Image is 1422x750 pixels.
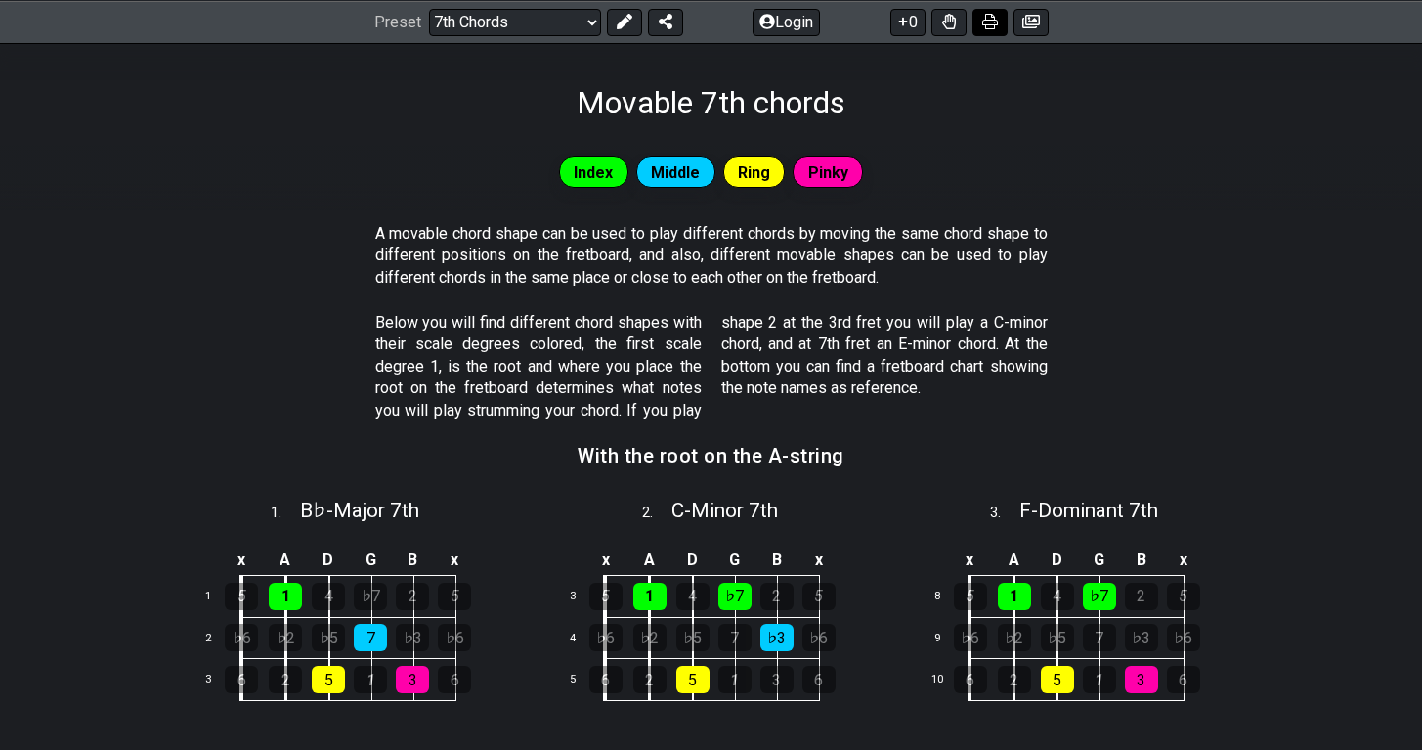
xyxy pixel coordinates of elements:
[1041,666,1074,693] div: 5
[269,666,302,693] div: 2
[651,158,700,187] span: Middle
[429,8,601,35] select: Preset
[354,666,387,693] div: 1
[194,576,240,618] td: 1
[755,544,797,576] td: B
[954,624,987,651] div: ♭6
[375,223,1048,288] p: A movable chord shape can be used to play different chords by moving the same chord shape to diff...
[1013,8,1049,35] button: Create image
[583,544,628,576] td: x
[671,499,778,522] span: C - Minor 7th
[1078,544,1120,576] td: G
[577,84,845,121] h1: Movable 7th chords
[1083,583,1116,610] div: ♭7
[225,666,258,693] div: 6
[1125,624,1158,651] div: ♭3
[760,666,794,693] div: 3
[990,503,1019,524] span: 3 .
[438,624,471,651] div: ♭6
[998,666,1031,693] div: 2
[1041,583,1074,610] div: 4
[354,624,387,651] div: 7
[438,583,471,610] div: 5
[558,617,605,659] td: 4
[633,666,667,693] div: 2
[558,659,605,701] td: 5
[312,666,345,693] div: 5
[954,583,987,610] div: 5
[1125,583,1158,610] div: 2
[948,544,993,576] td: x
[627,544,671,576] td: A
[607,8,642,35] button: Edit Preset
[802,583,836,610] div: 5
[225,583,258,610] div: 5
[992,544,1036,576] td: A
[802,624,836,651] div: ♭6
[676,583,710,610] div: 4
[760,583,794,610] div: 2
[718,666,752,693] div: 1
[264,544,308,576] td: A
[1083,666,1116,693] div: 1
[194,617,240,659] td: 2
[676,624,710,651] div: ♭5
[300,499,419,522] span: B♭ - Major 7th
[718,624,752,651] div: 7
[1036,544,1079,576] td: D
[354,583,387,610] div: ♭7
[642,503,671,524] span: 2 .
[269,583,302,610] div: 1
[374,13,421,31] span: Preset
[1041,624,1074,651] div: ♭5
[633,624,667,651] div: ♭2
[589,624,623,651] div: ♭6
[1125,666,1158,693] div: 3
[760,624,794,651] div: ♭3
[998,624,1031,651] div: ♭2
[802,666,836,693] div: 6
[890,8,926,35] button: 0
[1120,544,1162,576] td: B
[633,583,667,610] div: 1
[558,576,605,618] td: 3
[312,624,345,651] div: ♭5
[923,576,970,618] td: 8
[396,624,429,651] div: ♭3
[225,624,258,651] div: ♭6
[923,617,970,659] td: 9
[350,544,392,576] td: G
[972,8,1008,35] button: Print
[648,8,683,35] button: Share Preset
[219,544,264,576] td: x
[1167,583,1200,610] div: 5
[574,158,613,187] span: Index
[1167,666,1200,693] div: 6
[954,666,987,693] div: 6
[718,583,752,610] div: ♭7
[396,583,429,610] div: 2
[307,544,350,576] td: D
[808,158,848,187] span: Pinky
[1019,499,1158,522] span: F - Dominant 7th
[578,445,844,466] h3: With the root on the A-string
[375,312,1048,421] p: Below you will find different chord shapes with their scale degrees colored, the first scale degr...
[1167,624,1200,651] div: ♭6
[438,666,471,693] div: 6
[1162,544,1204,576] td: x
[676,666,710,693] div: 5
[931,8,967,35] button: Toggle Dexterity for all fretkits
[312,583,345,610] div: 4
[713,544,755,576] td: G
[194,659,240,701] td: 3
[923,659,970,701] td: 10
[738,158,770,187] span: Ring
[753,8,820,35] button: Login
[671,544,714,576] td: D
[797,544,840,576] td: x
[1083,624,1116,651] div: 7
[271,503,300,524] span: 1 .
[396,666,429,693] div: 3
[589,583,623,610] div: 5
[392,544,434,576] td: B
